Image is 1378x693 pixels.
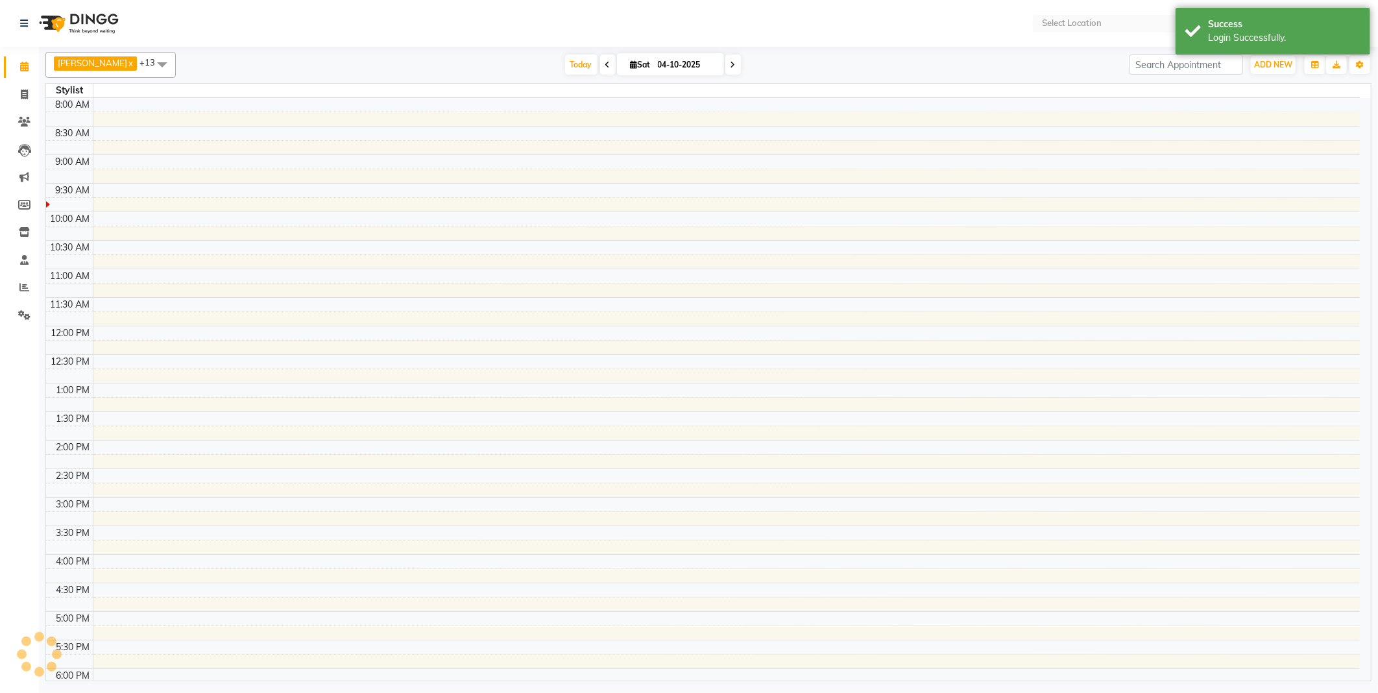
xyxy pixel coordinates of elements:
[654,55,719,75] input: 2025-10-04
[54,498,93,511] div: 3:00 PM
[33,5,122,42] img: logo
[627,60,654,69] span: Sat
[48,269,93,283] div: 11:00 AM
[1042,17,1102,30] div: Select Location
[58,58,127,68] span: [PERSON_NAME]
[54,412,93,426] div: 1:30 PM
[1251,56,1296,74] button: ADD NEW
[54,441,93,454] div: 2:00 PM
[139,57,165,67] span: +13
[54,526,93,540] div: 3:30 PM
[49,355,93,369] div: 12:30 PM
[54,640,93,654] div: 5:30 PM
[53,127,93,140] div: 8:30 AM
[54,469,93,483] div: 2:30 PM
[48,298,93,311] div: 11:30 AM
[53,98,93,112] div: 8:00 AM
[565,55,598,75] span: Today
[127,58,133,68] a: x
[48,212,93,226] div: 10:00 AM
[54,383,93,397] div: 1:00 PM
[53,184,93,197] div: 9:30 AM
[54,612,93,626] div: 5:00 PM
[1208,18,1360,31] div: Success
[49,326,93,340] div: 12:00 PM
[1130,55,1243,75] input: Search Appointment
[53,155,93,169] div: 9:00 AM
[1208,31,1360,45] div: Login Successfully.
[54,583,93,597] div: 4:30 PM
[48,241,93,254] div: 10:30 AM
[54,555,93,568] div: 4:00 PM
[1254,60,1292,69] span: ADD NEW
[54,669,93,683] div: 6:00 PM
[46,84,93,97] div: Stylist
